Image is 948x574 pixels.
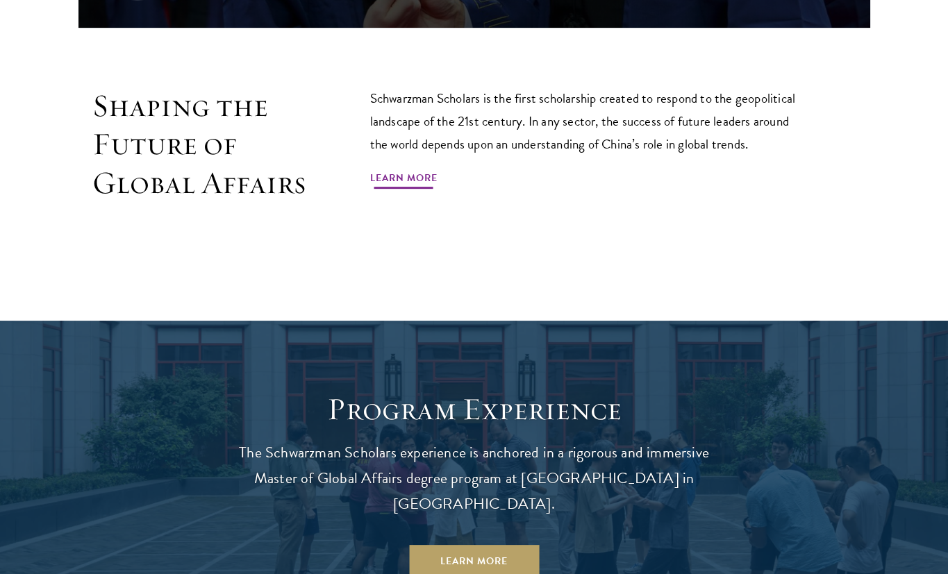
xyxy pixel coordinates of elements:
[92,87,308,203] h2: Shaping the Future of Global Affairs
[370,87,808,155] p: Schwarzman Scholars is the first scholarship created to respond to the geopolitical landscape of ...
[224,390,724,429] h1: Program Experience
[224,440,724,517] p: The Schwarzman Scholars experience is anchored in a rigorous and immersive Master of Global Affai...
[370,169,438,191] a: Learn More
